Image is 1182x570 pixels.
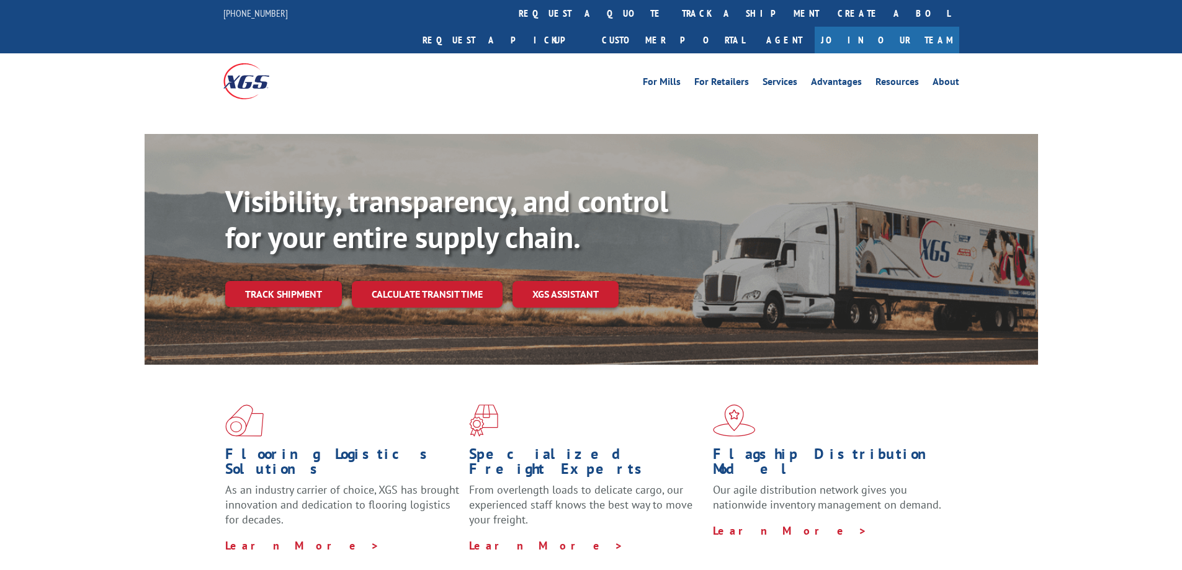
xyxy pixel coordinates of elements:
[225,182,668,256] b: Visibility, transparency, and control for your entire supply chain.
[713,404,756,437] img: xgs-icon-flagship-distribution-model-red
[513,281,619,308] a: XGS ASSISTANT
[713,447,947,483] h1: Flagship Distribution Model
[815,27,959,53] a: Join Our Team
[225,447,460,483] h1: Flooring Logistics Solutions
[469,404,498,437] img: xgs-icon-focused-on-flooring-red
[875,77,919,91] a: Resources
[469,447,704,483] h1: Specialized Freight Experts
[754,27,815,53] a: Agent
[811,77,862,91] a: Advantages
[225,483,459,527] span: As an industry carrier of choice, XGS has brought innovation and dedication to flooring logistics...
[223,7,288,19] a: [PHONE_NUMBER]
[694,77,749,91] a: For Retailers
[469,483,704,538] p: From overlength loads to delicate cargo, our experienced staff knows the best way to move your fr...
[225,404,264,437] img: xgs-icon-total-supply-chain-intelligence-red
[713,523,867,538] a: Learn More >
[763,77,797,91] a: Services
[713,483,941,512] span: Our agile distribution network gives you nationwide inventory management on demand.
[225,281,342,307] a: Track shipment
[352,281,503,308] a: Calculate transit time
[225,538,380,553] a: Learn More >
[469,538,624,553] a: Learn More >
[933,77,959,91] a: About
[593,27,754,53] a: Customer Portal
[413,27,593,53] a: Request a pickup
[643,77,681,91] a: For Mills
